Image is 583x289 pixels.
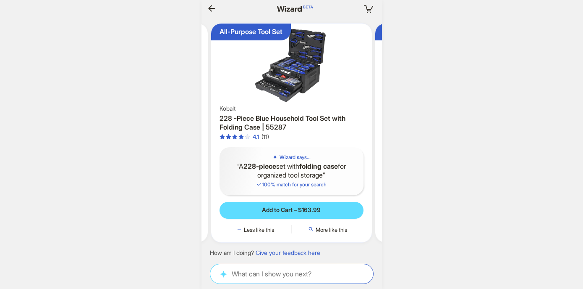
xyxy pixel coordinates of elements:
div: 4.1 [253,133,259,141]
q: A set with for organized tool storage [226,162,357,180]
button: Add to Cart – $163.99 [220,202,363,219]
img: 228 -Piece Blue Household Tool Set with Folding Case | 55287 [214,27,369,105]
span: star [226,134,231,140]
div: How am I doing? [210,249,320,257]
span: Kobalt [220,105,235,112]
div: All-Purpose Tool Set228 -Piece Blue Household Tool Set with Folding Case | 55287Kobalt228 -Piece ... [211,24,372,242]
span: star [245,134,250,140]
div: (11) [261,133,269,141]
img: 11-in-1 Multifunction Tool Handy Solutions 39-Piece Household Tool Kit Bundle The Ultimate DIY Ho... [379,27,533,114]
span: star [238,134,244,140]
div: 4.1 out of 5 stars [220,133,259,141]
div: All-Purpose Tool Set [220,27,282,36]
button: Less like this [220,225,291,234]
h3: 228 -Piece Blue Household Tool Set with Folding Case | 55287 [220,114,363,132]
a: Give your feedback here [256,249,320,256]
span: star [232,134,238,140]
span: Less like this [244,226,274,233]
span: star [220,134,225,140]
span: 100 % match for your search [256,181,327,188]
b: 228-piece [243,162,276,170]
span: More like this [316,226,347,233]
b: folding case [299,162,338,170]
span: Add to Cart – $163.99 [262,206,321,214]
h5: Wizard says... [280,154,311,161]
button: More like this [292,225,363,234]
